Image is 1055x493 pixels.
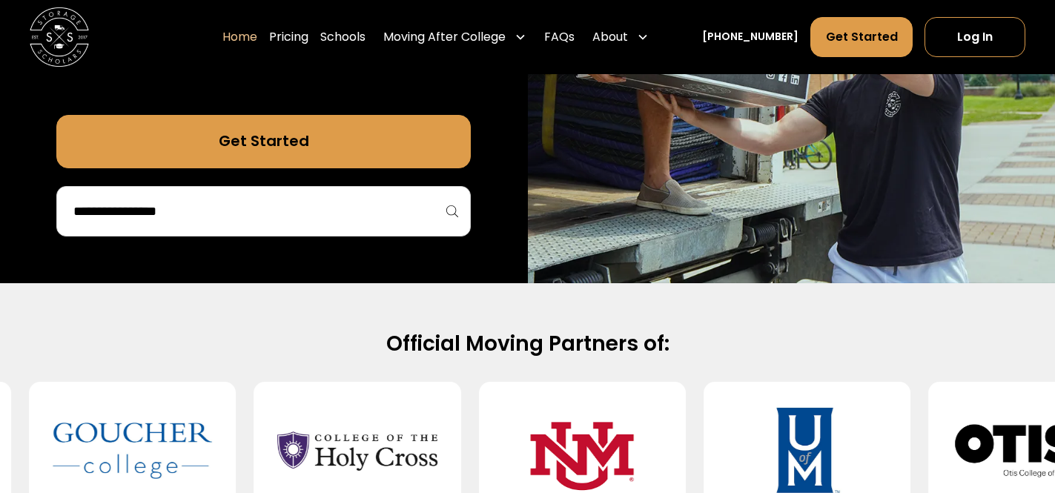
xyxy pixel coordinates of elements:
div: Moving After College [377,16,532,58]
img: Storage Scholars main logo [30,7,89,67]
a: FAQs [544,16,575,58]
a: Get Started [810,17,913,57]
a: Pricing [269,16,308,58]
div: About [586,16,655,58]
a: [PHONE_NUMBER] [702,29,798,44]
a: Schools [320,16,366,58]
a: Get Started [56,115,471,168]
a: Home [222,16,257,58]
div: About [592,28,628,46]
h2: Official Moving Partners of: [54,331,1001,357]
a: Log In [925,17,1025,57]
div: Moving After College [383,28,506,46]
